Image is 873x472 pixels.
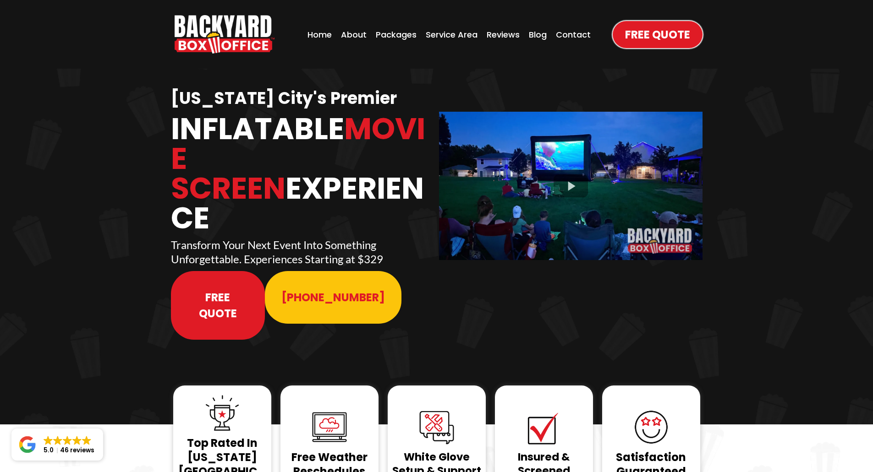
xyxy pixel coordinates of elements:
[265,271,401,324] a: 913-214-1202
[175,15,275,54] img: Backyard Box Office
[176,436,269,450] h1: Top Rated In
[171,271,265,340] a: Free Quote
[11,429,103,461] a: Close GoogleGoogleGoogleGoogleGoogle 5.046 reviews
[175,15,275,54] a: https://www.backyardboxoffice.com
[281,289,385,305] span: [PHONE_NUMBER]
[373,26,419,43] a: Packages
[526,26,549,43] a: Blog
[171,238,434,266] p: Transform Your Next Event Into Something Unforgettable. Experiences Starting at $329
[171,108,425,209] span: Movie Screen
[187,289,249,321] span: Free Quote
[553,26,593,43] a: Contact
[613,21,703,48] a: Free Quote
[305,26,335,43] a: Home
[171,88,434,109] h1: [US_STATE] City's Premier
[338,26,369,43] a: About
[423,26,480,43] a: Service Area
[625,27,690,43] span: Free Quote
[171,114,434,233] h1: Inflatable Experience
[484,26,522,43] a: Reviews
